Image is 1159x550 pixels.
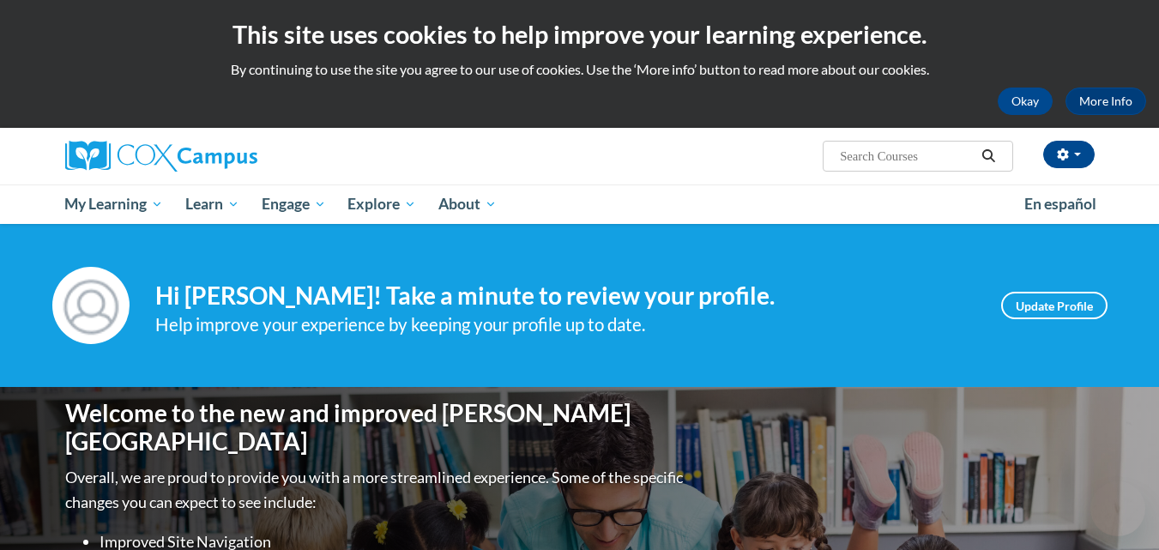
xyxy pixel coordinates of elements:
[975,146,1001,166] button: Search
[347,194,416,215] span: Explore
[155,281,975,311] h4: Hi [PERSON_NAME]! Take a minute to review your profile.
[336,184,427,224] a: Explore
[998,88,1053,115] button: Okay
[1090,481,1145,536] iframe: Button to launch messaging window
[65,141,257,172] img: Cox Campus
[1065,88,1146,115] a: More Info
[65,465,687,515] p: Overall, we are proud to provide you with a more streamlined experience. Some of the specific cha...
[52,267,130,344] img: Profile Image
[65,141,391,172] a: Cox Campus
[13,60,1146,79] p: By continuing to use the site you agree to our use of cookies. Use the ‘More info’ button to read...
[427,184,508,224] a: About
[64,194,163,215] span: My Learning
[155,311,975,339] div: Help improve your experience by keeping your profile up to date.
[54,184,175,224] a: My Learning
[174,184,251,224] a: Learn
[65,399,687,456] h1: Welcome to the new and improved [PERSON_NAME][GEOGRAPHIC_DATA]
[13,17,1146,51] h2: This site uses cookies to help improve your learning experience.
[1013,186,1108,222] a: En español
[838,146,975,166] input: Search Courses
[262,194,326,215] span: Engage
[1024,195,1096,213] span: En español
[1043,141,1095,168] button: Account Settings
[251,184,337,224] a: Engage
[39,184,1120,224] div: Main menu
[185,194,239,215] span: Learn
[438,194,497,215] span: About
[1001,292,1108,319] a: Update Profile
